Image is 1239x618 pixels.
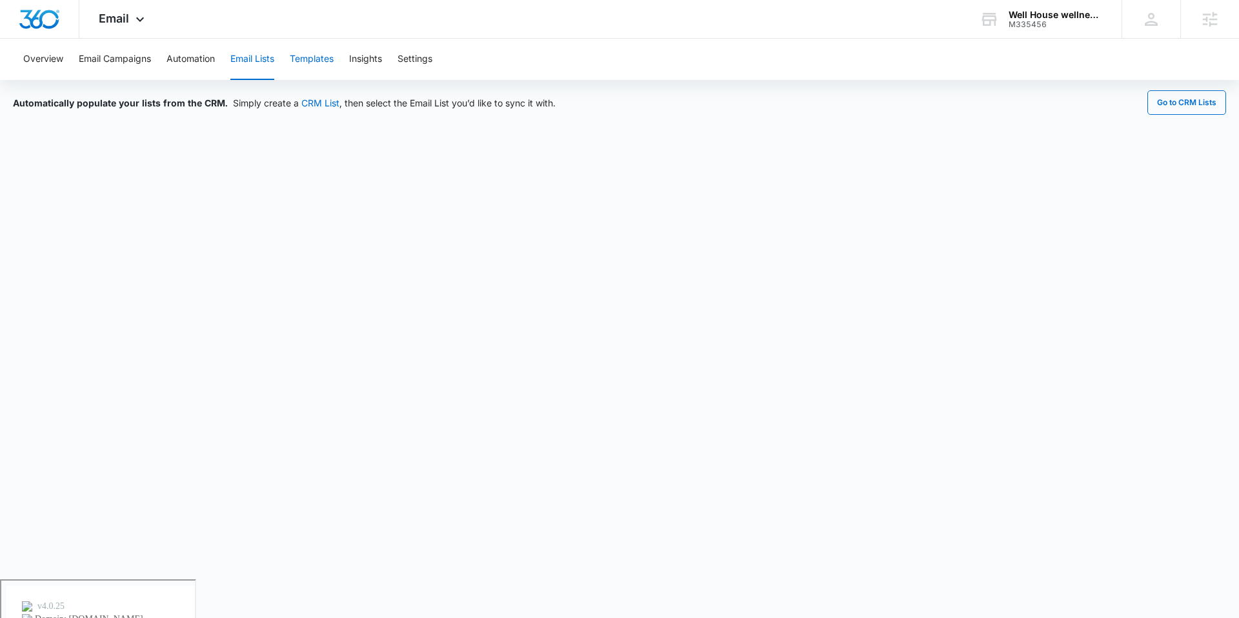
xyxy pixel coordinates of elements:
div: Domain: [DOMAIN_NAME] [34,34,142,44]
div: account name [1009,10,1103,20]
div: Simply create a , then select the Email List you’d like to sync it with. [13,96,556,110]
button: Overview [23,39,63,80]
span: Automatically populate your lists from the CRM. [13,97,228,108]
img: tab_domain_overview_orange.svg [35,75,45,85]
button: Email Lists [230,39,274,80]
img: tab_keywords_by_traffic_grey.svg [128,75,139,85]
div: account id [1009,20,1103,29]
span: Email [99,12,129,25]
button: Insights [349,39,382,80]
div: Keywords by Traffic [143,76,217,85]
button: Go to CRM Lists [1147,90,1226,115]
div: Domain Overview [49,76,116,85]
img: website_grey.svg [21,34,31,44]
button: Automation [166,39,215,80]
div: v 4.0.25 [36,21,63,31]
a: CRM List [301,97,339,108]
button: Templates [290,39,334,80]
button: Email Campaigns [79,39,151,80]
img: logo_orange.svg [21,21,31,31]
button: Settings [398,39,432,80]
